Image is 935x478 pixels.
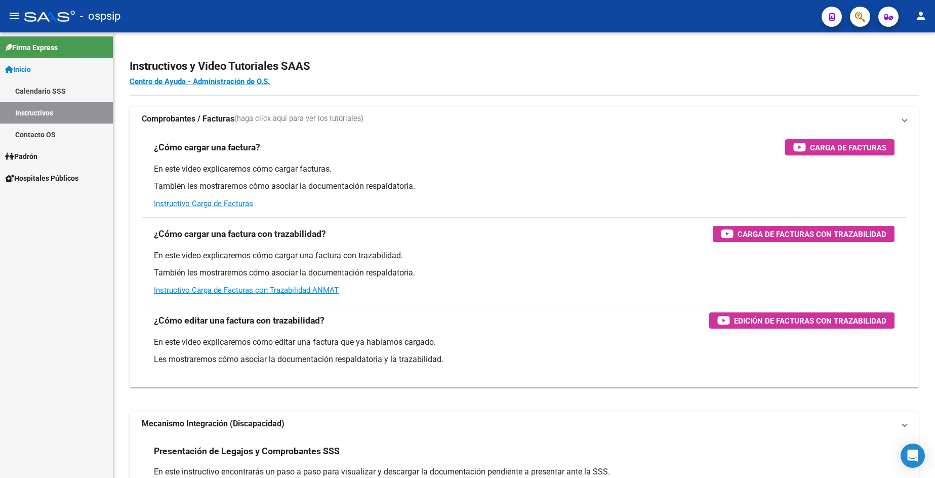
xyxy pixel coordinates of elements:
[154,444,340,458] h3: Presentación de Legajos y Comprobantes SSS
[785,139,895,155] button: Carga de Facturas
[154,313,324,328] h3: ¿Cómo editar una factura con trazabilidad?
[5,42,58,53] span: Firma Express
[130,107,919,131] mat-expansion-panel-header: Comprobantes / Facturas(haga click aquí para ver los tutoriales)
[901,444,925,468] div: Open Intercom Messenger
[709,312,895,329] button: Edición de Facturas con Trazabilidad
[130,412,919,436] mat-expansion-panel-header: Mecanismo Integración (Discapacidad)
[130,131,919,387] div: Comprobantes / Facturas(haga click aquí para ver los tutoriales)
[713,226,895,242] button: Carga de Facturas con Trazabilidad
[810,141,886,154] span: Carga de Facturas
[142,418,284,429] strong: Mecanismo Integración (Discapacidad)
[915,10,927,22] mat-icon: person
[154,227,326,241] h3: ¿Cómo cargar una factura con trazabilidad?
[154,140,260,154] h3: ¿Cómo cargar una factura?
[5,151,37,162] span: Padrón
[5,173,78,184] span: Hospitales Públicos
[154,337,895,348] p: En este video explicaremos cómo editar una factura que ya habíamos cargado.
[734,314,886,327] span: Edición de Facturas con Trazabilidad
[154,267,895,278] p: También les mostraremos cómo asociar la documentación respaldatoria.
[154,250,895,261] p: En este video explicaremos cómo cargar una factura con trazabilidad.
[130,57,919,76] h2: Instructivos y Video Tutoriales SAAS
[5,64,31,75] span: Inicio
[154,286,339,295] a: Instructivo Carga de Facturas con Trazabilidad ANMAT
[154,181,895,192] p: También les mostraremos cómo asociar la documentación respaldatoria.
[154,466,895,477] p: En este instructivo encontrarás un paso a paso para visualizar y descargar la documentación pendi...
[154,199,253,208] a: Instructivo Carga de Facturas
[154,354,895,365] p: Les mostraremos cómo asociar la documentación respaldatoria y la trazabilidad.
[130,77,270,86] a: Centro de Ayuda - Administración de O.S.
[80,5,120,27] span: - ospsip
[234,113,363,125] span: (haga click aquí para ver los tutoriales)
[8,10,20,22] mat-icon: menu
[154,164,895,175] p: En este video explicaremos cómo cargar facturas.
[142,113,234,125] strong: Comprobantes / Facturas
[738,228,886,241] span: Carga de Facturas con Trazabilidad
